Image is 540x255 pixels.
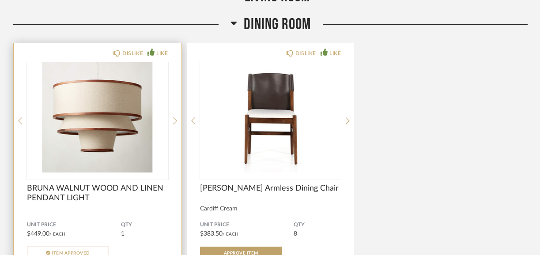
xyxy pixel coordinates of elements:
[200,221,294,229] span: Unit Price
[49,232,65,236] span: / Each
[200,62,341,172] img: undefined
[27,221,121,229] span: Unit Price
[121,231,125,237] span: 1
[329,49,341,58] div: LIKE
[200,184,341,193] span: [PERSON_NAME] Armless Dining Chair
[200,231,223,237] span: $383.50
[223,232,238,236] span: / Each
[122,49,143,58] div: DISLIKE
[27,62,168,172] div: 0
[294,231,297,237] span: 8
[295,49,316,58] div: DISLIKE
[27,62,168,172] img: undefined
[200,62,341,172] div: 0
[121,221,168,229] span: QTY
[156,49,168,58] div: LIKE
[244,15,311,34] span: Dining Room
[200,205,341,213] div: Cardiff Cream
[294,221,341,229] span: QTY
[27,231,49,237] span: $449.00
[27,184,168,203] span: BRUNA WALNUT WOOD AND LINEN PENDANT LIGHT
